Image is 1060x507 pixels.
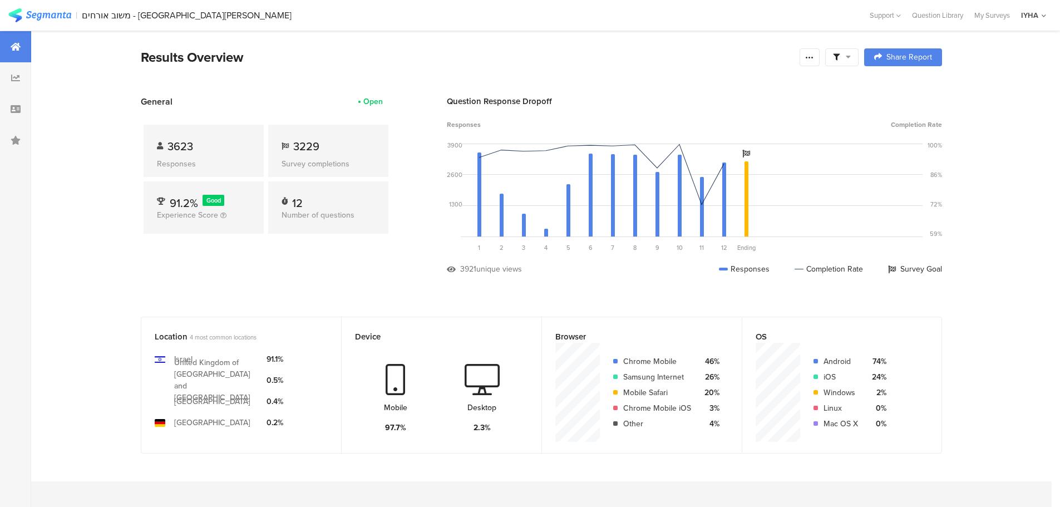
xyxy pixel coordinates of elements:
span: 3229 [293,138,319,155]
div: 0% [867,402,886,414]
div: Other [623,418,691,430]
div: Device [355,331,510,343]
div: unique views [476,263,522,275]
div: 20% [700,387,719,398]
span: 5 [566,243,570,252]
span: Responses [447,120,481,130]
div: 0% [867,418,886,430]
div: 59% [930,229,942,238]
span: Good [206,196,221,205]
div: 4% [700,418,719,430]
div: Open [363,96,383,107]
span: 8 [633,243,637,252]
div: 3% [700,402,719,414]
div: 74% [867,356,886,367]
div: Mac OS X [824,418,858,430]
span: 10 [677,243,683,252]
div: Location [155,331,309,343]
div: Question Response Dropoff [447,95,942,107]
div: 12 [292,195,303,206]
div: 2.3% [474,422,491,434]
div: 86% [930,170,942,179]
div: Chrome Mobile [623,356,691,367]
img: segmanta logo [8,8,71,22]
div: 72% [930,200,942,209]
div: United Kingdom of [GEOGRAPHIC_DATA] and [GEOGRAPHIC_DATA] [174,357,258,403]
span: Experience Score [157,209,218,221]
div: Linux [824,402,858,414]
div: Mobile Safari [623,387,691,398]
div: 0.5% [267,375,283,386]
span: Number of questions [282,209,354,221]
div: Samsung Internet [623,371,691,383]
div: iOS [824,371,858,383]
div: 3900 [447,141,462,150]
div: Support [870,7,901,24]
span: 1 [478,243,480,252]
div: [GEOGRAPHIC_DATA] [174,396,250,407]
div: Desktop [467,402,496,414]
div: | [76,9,77,22]
a: Question Library [906,10,969,21]
span: 3623 [167,138,193,155]
div: 2600 [447,170,462,179]
div: 24% [867,371,886,383]
div: Mobile [384,402,407,414]
span: 2 [500,243,504,252]
div: Survey Goal [888,263,942,275]
div: Israel [174,353,193,365]
span: 4 [544,243,548,252]
span: 4 most common locations [190,333,257,342]
span: General [141,95,172,108]
i: Survey Goal [742,150,750,157]
div: [GEOGRAPHIC_DATA] [174,417,250,429]
span: Share Report [886,53,932,61]
div: 0.2% [267,417,283,429]
div: Survey completions [282,158,375,170]
div: Completion Rate [795,263,863,275]
span: 7 [611,243,614,252]
div: משוב אורחים - [GEOGRAPHIC_DATA][PERSON_NAME] [82,10,292,21]
div: 91.1% [267,353,283,365]
span: 6 [589,243,593,252]
div: 3921 [460,263,476,275]
div: Ending [735,243,757,252]
div: 2% [867,387,886,398]
div: OS [756,331,910,343]
div: 97.7% [385,422,406,434]
div: 46% [700,356,719,367]
span: 11 [699,243,704,252]
div: 0.4% [267,396,283,407]
div: Results Overview [141,47,794,67]
a: My Surveys [969,10,1015,21]
div: 100% [928,141,942,150]
span: 91.2% [170,195,198,211]
div: 1300 [449,200,462,209]
div: Responses [157,158,250,170]
div: IYHA [1021,10,1038,21]
span: 12 [721,243,727,252]
div: 26% [700,371,719,383]
span: Completion Rate [891,120,942,130]
span: 9 [655,243,659,252]
div: Chrome Mobile iOS [623,402,691,414]
div: Android [824,356,858,367]
div: Responses [719,263,770,275]
div: Browser [555,331,710,343]
span: 3 [522,243,525,252]
div: Windows [824,387,858,398]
